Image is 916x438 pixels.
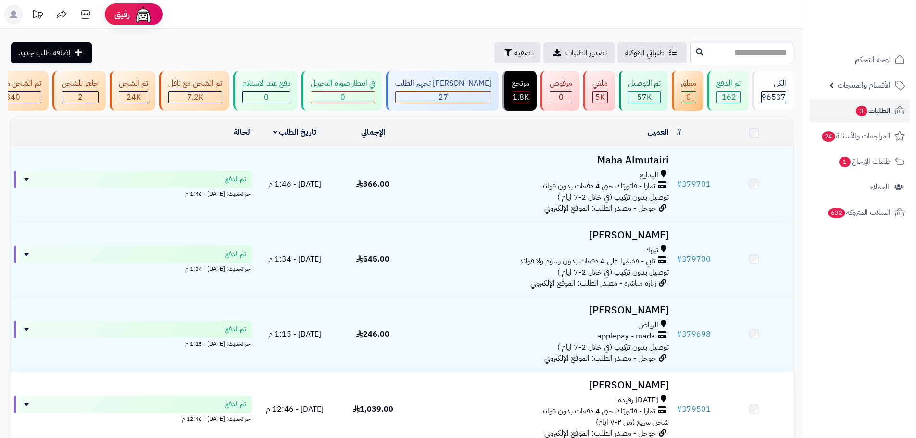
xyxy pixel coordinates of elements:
span: شحن سريع (من ٢-٧ ايام) [596,416,669,428]
a: تم التوصيل 57K [617,71,670,111]
h3: Maha Almutairi [416,155,669,166]
a: إضافة طلب جديد [11,42,92,63]
span: 0 [264,91,269,103]
div: اخر تحديث: [DATE] - 1:15 م [14,338,252,348]
div: في انتظار صورة التحويل [311,78,375,89]
span: تمارا - فاتورتك حتى 4 دفعات بدون فوائد [541,181,655,192]
div: 0 [681,92,696,103]
span: جوجل - مصدر الطلب: الموقع الإلكتروني [544,352,656,364]
img: logo-2.png [851,24,907,44]
a: #379501 [677,403,711,415]
span: [DATE] - 12:46 م [266,403,324,415]
a: دفع عند الاستلام 0 [231,71,300,111]
span: تابي - قسّمها على 4 دفعات بدون رسوم ولا فوائد [519,256,655,267]
span: 7.2K [187,91,203,103]
span: الطلبات [855,104,891,117]
span: تصفية [514,47,533,59]
span: طلبات الإرجاع [838,155,891,168]
a: تاريخ الطلب [273,126,317,138]
div: 0 [311,92,375,103]
span: 0 [686,91,691,103]
img: ai-face.png [134,5,153,24]
span: تصدير الطلبات [565,47,607,59]
div: ملغي [592,78,608,89]
div: تم التوصيل [628,78,661,89]
span: 0 [559,91,564,103]
span: 1 [839,157,851,167]
a: #379701 [677,178,711,190]
div: 4997 [593,92,607,103]
span: applepay - mada [597,331,655,342]
span: 0 [340,91,345,103]
span: طلباتي المُوكلة [625,47,665,59]
div: معلق [681,78,696,89]
div: 1844 [512,92,529,103]
a: تم الشحن 24K [108,71,157,111]
span: تم الدفع [225,250,246,259]
span: البدايع [640,170,658,181]
a: [PERSON_NAME] تجهيز الطلب 27 [384,71,501,111]
div: 24019 [119,92,148,103]
span: 632 [828,208,846,218]
span: 5K [595,91,605,103]
a: طلباتي المُوكلة [617,42,687,63]
a: جاهز للشحن 2 [50,71,108,111]
span: الرياض [638,320,658,331]
span: 366.00 [356,178,389,190]
span: توصيل بدون تركيب (في خلال 2-7 ايام ) [557,191,669,203]
div: جاهز للشحن [62,78,99,89]
div: 57046 [628,92,660,103]
a: الإجمالي [361,126,385,138]
h3: [PERSON_NAME] [416,380,669,391]
div: 7222 [169,92,222,103]
a: العملاء [809,175,910,199]
span: تم الدفع [225,400,246,409]
button: تصفية [494,42,540,63]
span: لوحة التحكم [855,53,891,66]
span: 545.00 [356,253,389,265]
span: تمارا - فاتورتك حتى 4 دفعات بدون فوائد [541,406,655,417]
span: المراجعات والأسئلة [821,129,891,143]
span: العملاء [870,180,889,194]
span: 24K [126,91,141,103]
a: الحالة [234,126,252,138]
a: مرفوض 0 [539,71,581,111]
span: 2 [78,91,83,103]
span: 246.00 [356,328,389,340]
span: 340 [6,91,20,103]
span: 162 [722,91,736,103]
a: تحديثات المنصة [25,5,50,26]
a: طلبات الإرجاع1 [809,150,910,173]
span: 57K [637,91,652,103]
span: [DATE] - 1:34 م [268,253,321,265]
a: الكل96537 [750,71,795,111]
h3: [PERSON_NAME] [416,230,669,241]
div: تم الشحن [119,78,148,89]
div: [PERSON_NAME] تجهيز الطلب [395,78,491,89]
span: تم الدفع [225,175,246,184]
span: [DATE] - 1:46 م [268,178,321,190]
div: اخر تحديث: [DATE] - 1:34 م [14,263,252,273]
span: # [677,328,682,340]
span: 1,039.00 [353,403,393,415]
a: مرتجع 1.8K [501,71,539,111]
span: [DATE] رفيدة [618,395,658,406]
a: #379700 [677,253,711,265]
a: لوحة التحكم [809,48,910,71]
a: ملغي 5K [581,71,617,111]
div: تم الدفع [716,78,741,89]
a: السلات المتروكة632 [809,201,910,224]
span: زيارة مباشرة - مصدر الطلب: الموقع الإلكتروني [530,277,656,289]
div: 162 [717,92,740,103]
span: إضافة طلب جديد [19,47,71,59]
span: 24 [822,131,835,142]
a: في انتظار صورة التحويل 0 [300,71,384,111]
div: اخر تحديث: [DATE] - 1:46 م [14,188,252,198]
span: 27 [439,91,448,103]
span: تم الدفع [225,325,246,334]
h3: [PERSON_NAME] [416,305,669,316]
span: 3 [856,106,867,116]
div: مرفوض [550,78,572,89]
span: الأقسام والمنتجات [838,78,891,92]
div: مرتجع [512,78,529,89]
